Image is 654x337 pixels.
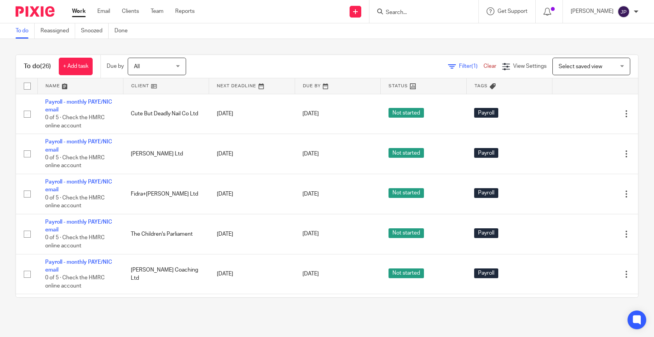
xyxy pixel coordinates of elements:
a: Reassigned [40,23,75,39]
span: Filter [459,64,483,69]
span: Payroll [474,148,498,158]
img: Pixie [16,6,54,17]
td: [DATE] [209,254,295,294]
span: 0 of 5 · Check the HMRC online account [45,195,105,209]
span: Payroll [474,268,498,278]
p: [PERSON_NAME] [571,7,614,15]
td: The Children's Parliament [123,214,209,254]
span: Not started [389,108,424,118]
span: 0 of 5 · Check the HMRC online account [45,115,105,129]
span: [DATE] [302,231,319,237]
span: Payroll [474,108,498,118]
a: Payroll - monthly PAYE/NIC email [45,99,112,113]
span: [DATE] [302,191,319,197]
span: [DATE] [302,271,319,277]
span: View Settings [513,64,547,69]
a: Clients [122,7,139,15]
span: Tags [475,84,488,88]
a: Payroll - monthly PAYE/NIC email [45,259,112,273]
span: (26) [40,63,51,69]
a: Snoozed [81,23,109,39]
span: [DATE] [302,111,319,116]
span: Not started [389,268,424,278]
td: [PERSON_NAME] Coaching Ltd [123,254,209,294]
h1: To do [24,62,51,71]
span: (1) [471,64,478,69]
span: 0 of 5 · Check the HMRC online account [45,275,105,289]
span: Not started [389,228,424,238]
span: [DATE] [302,151,319,157]
span: Not started [389,188,424,198]
span: All [134,64,140,69]
a: To do [16,23,35,39]
a: Work [72,7,86,15]
a: Clear [483,64,496,69]
input: Search [385,9,455,16]
span: Not started [389,148,424,158]
img: svg%3E [617,5,630,18]
td: [DATE] [209,134,295,174]
td: Ochil Tower School Limited [123,294,209,334]
td: [DATE] [209,214,295,254]
td: [DATE] [209,94,295,134]
span: Select saved view [559,64,602,69]
a: Payroll - monthly PAYE/NIC email [45,139,112,152]
p: Due by [107,62,124,70]
a: + Add task [59,58,93,75]
span: 0 of 5 · Check the HMRC online account [45,235,105,249]
a: Team [151,7,163,15]
td: Cute But Deadly Nail Co Ltd [123,94,209,134]
td: [DATE] [209,294,295,334]
td: [DATE] [209,174,295,214]
span: Payroll [474,228,498,238]
span: 0 of 5 · Check the HMRC online account [45,155,105,169]
a: Payroll - monthly PAYE/NIC email [45,179,112,192]
a: Email [97,7,110,15]
span: Get Support [498,9,527,14]
td: [PERSON_NAME] Ltd [123,134,209,174]
a: Done [114,23,134,39]
a: Reports [175,7,195,15]
a: Payroll - monthly PAYE/NIC email [45,219,112,233]
td: Fidra+[PERSON_NAME] Ltd [123,174,209,214]
span: Payroll [474,188,498,198]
